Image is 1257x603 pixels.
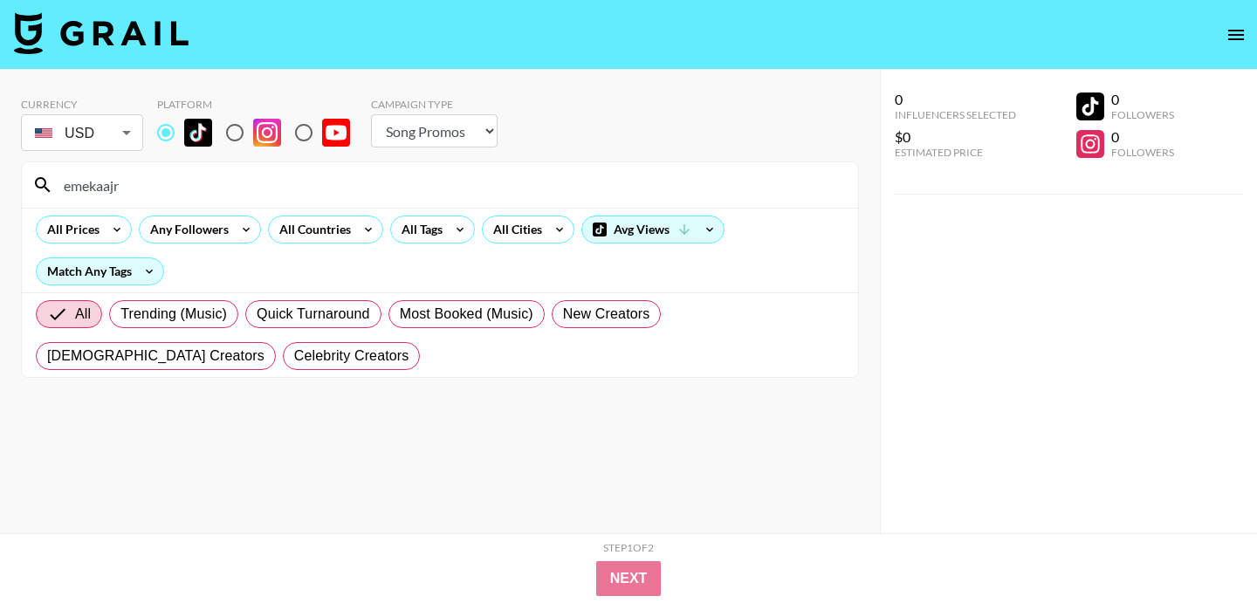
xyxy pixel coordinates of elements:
[184,119,212,147] img: TikTok
[895,128,1016,146] div: $0
[603,541,654,554] div: Step 1 of 2
[37,216,103,243] div: All Prices
[47,346,264,367] span: [DEMOGRAPHIC_DATA] Creators
[269,216,354,243] div: All Countries
[596,561,662,596] button: Next
[140,216,232,243] div: Any Followers
[391,216,446,243] div: All Tags
[253,119,281,147] img: Instagram
[895,91,1016,108] div: 0
[37,258,163,284] div: Match Any Tags
[582,216,724,243] div: Avg Views
[14,12,189,54] img: Grail Talent
[257,304,370,325] span: Quick Turnaround
[157,98,364,111] div: Platform
[400,304,533,325] span: Most Booked (Music)
[1111,146,1174,159] div: Followers
[1170,516,1236,582] iframe: Drift Widget Chat Controller
[53,171,848,199] input: Search by User Name
[895,146,1016,159] div: Estimated Price
[371,98,498,111] div: Campaign Type
[1111,128,1174,146] div: 0
[563,304,650,325] span: New Creators
[294,346,409,367] span: Celebrity Creators
[1219,17,1254,52] button: open drawer
[120,304,227,325] span: Trending (Music)
[1111,91,1174,108] div: 0
[21,98,143,111] div: Currency
[1111,108,1174,121] div: Followers
[24,118,140,148] div: USD
[895,108,1016,121] div: Influencers Selected
[75,304,91,325] span: All
[483,216,546,243] div: All Cities
[322,119,350,147] img: YouTube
